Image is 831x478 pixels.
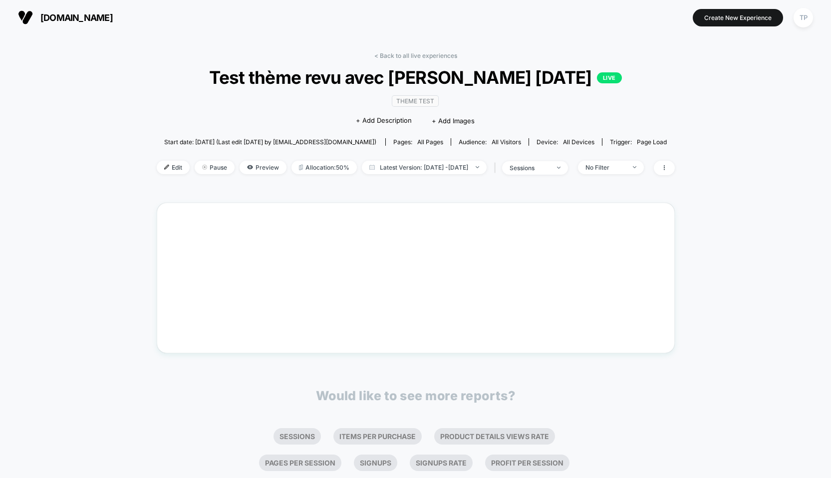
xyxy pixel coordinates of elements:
p: LIVE [597,72,622,83]
li: Signups Rate [410,455,473,471]
span: Latest Version: [DATE] - [DATE] [362,161,487,174]
div: Trigger: [610,138,667,146]
div: Audience: [459,138,521,146]
span: Page Load [637,138,667,146]
span: Preview [240,161,286,174]
li: Sessions [274,428,321,445]
img: end [557,167,560,169]
img: end [633,166,636,168]
img: Visually logo [18,10,33,25]
img: end [476,166,479,168]
span: all devices [563,138,594,146]
li: Signups [354,455,397,471]
span: | [492,161,502,175]
span: + Add Images [432,117,475,125]
span: Theme Test [392,95,439,107]
span: all pages [417,138,443,146]
li: Product Details Views Rate [434,428,555,445]
span: Pause [195,161,235,174]
span: Start date: [DATE] (Last edit [DATE] by [EMAIL_ADDRESS][DOMAIN_NAME]) [164,138,376,146]
div: No Filter [585,164,625,171]
img: edit [164,165,169,170]
button: Create New Experience [693,9,783,26]
a: < Back to all live experiences [374,52,457,59]
button: [DOMAIN_NAME] [15,9,116,25]
button: TP [791,7,816,28]
span: Device: [529,138,602,146]
img: rebalance [299,165,303,170]
span: Allocation: 50% [291,161,357,174]
span: [DOMAIN_NAME] [40,12,113,23]
span: + Add Description [356,116,412,126]
p: Would like to see more reports? [316,388,516,403]
div: Pages: [393,138,443,146]
img: calendar [369,165,375,170]
span: Edit [157,161,190,174]
img: end [202,165,207,170]
span: All Visitors [492,138,521,146]
span: Test thème revu avec [PERSON_NAME] [DATE] [182,67,648,88]
li: Profit Per Session [485,455,569,471]
li: Items Per Purchase [333,428,422,445]
div: sessions [510,164,550,172]
li: Pages Per Session [259,455,341,471]
div: TP [794,8,813,27]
